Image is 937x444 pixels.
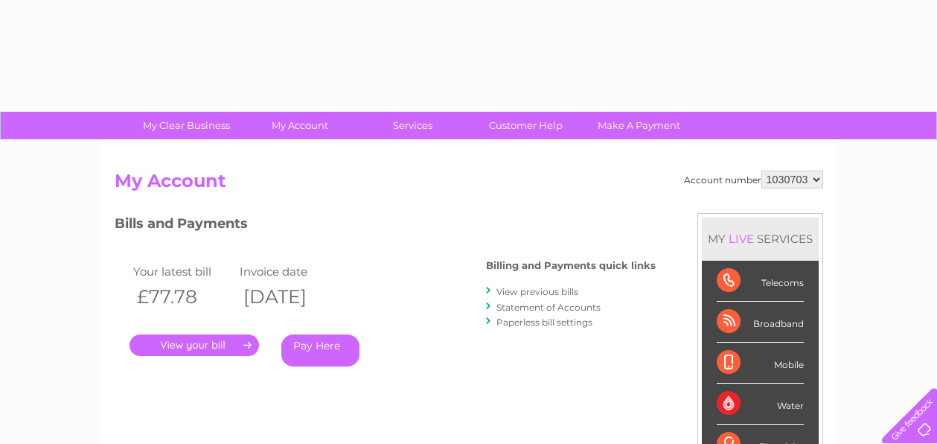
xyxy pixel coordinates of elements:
a: My Account [238,112,361,139]
td: Invoice date [236,261,343,282]
div: Broadband [717,302,804,343]
a: View previous bills [496,286,578,297]
div: LIVE [726,232,757,246]
h2: My Account [115,171,823,199]
a: Make A Payment [578,112,700,139]
a: . [129,334,259,356]
a: Statement of Accounts [496,302,601,313]
th: [DATE] [236,282,343,312]
a: Services [351,112,474,139]
td: Your latest bill [129,261,237,282]
div: MY SERVICES [702,218,819,260]
div: Water [717,384,804,425]
div: Account number [684,171,823,188]
h3: Bills and Payments [115,213,656,239]
a: Pay Here [281,334,359,367]
div: Telecoms [717,261,804,302]
div: Mobile [717,343,804,384]
a: Paperless bill settings [496,317,592,328]
a: Customer Help [464,112,587,139]
a: My Clear Business [125,112,248,139]
th: £77.78 [129,282,237,312]
h4: Billing and Payments quick links [486,260,656,271]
